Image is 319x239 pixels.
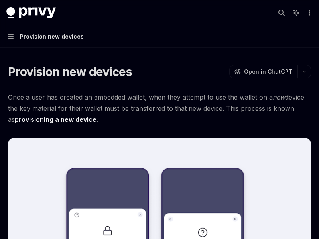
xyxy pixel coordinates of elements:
img: dark logo [6,7,56,18]
h1: Provision new devices [8,65,132,79]
em: new [273,93,285,101]
button: More actions [305,7,313,18]
strong: provisioning a new device [15,116,96,123]
div: Provision new devices [20,32,84,41]
span: Once a user has created an embedded wallet, when they attempt to use the wallet on a device, the ... [8,92,311,125]
span: Open in ChatGPT [244,68,293,76]
button: Open in ChatGPT [229,65,297,78]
